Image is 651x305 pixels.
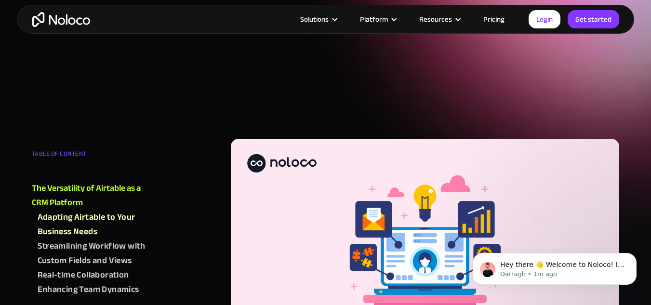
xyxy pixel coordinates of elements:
div: Solutions [288,13,348,26]
a: home [32,12,90,27]
div: Resources [419,13,452,26]
a: Adapting Airtable to Your Business Needs [38,210,148,239]
a: Pricing [471,13,517,26]
div: Platform [348,13,407,26]
div: Resources [407,13,471,26]
a: Get started [568,10,619,28]
div: TABLE OF CONTENT [32,146,148,166]
div: Platform [360,13,388,26]
a: The Versatility of Airtable as a CRM Platform [32,181,148,210]
a: Real-time Collaboration Enhancing Team Dynamics [38,268,148,297]
div: Solutions [300,13,329,26]
iframe: Intercom notifications message [458,233,651,300]
a: Streamlining Workflow with Custom Fields and Views [38,239,148,268]
a: Login [529,10,560,28]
